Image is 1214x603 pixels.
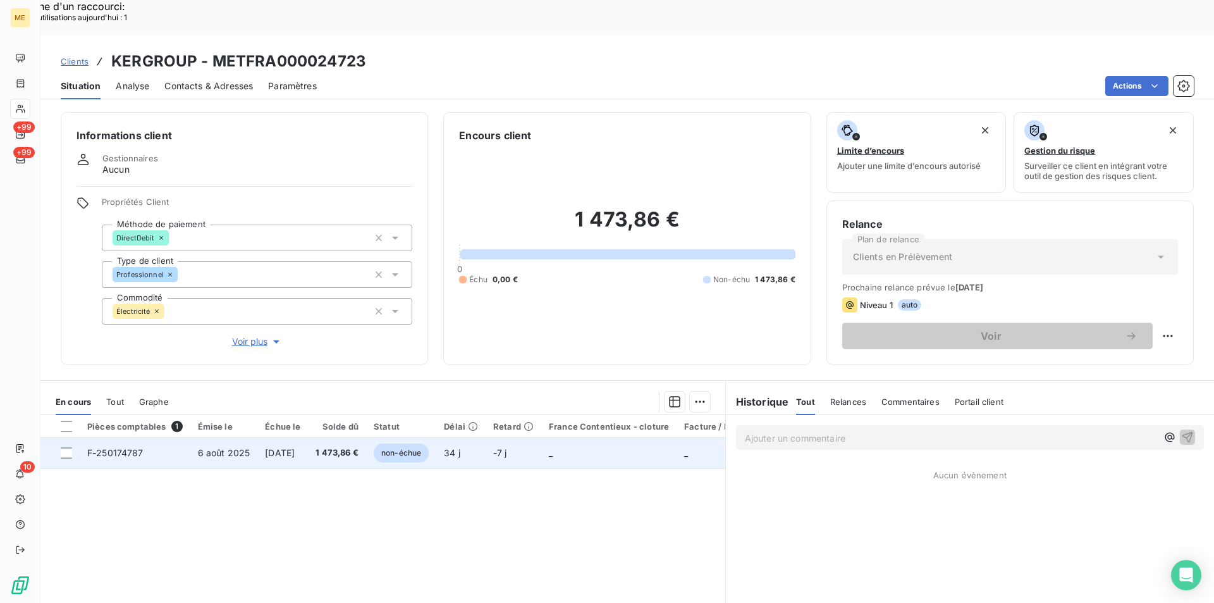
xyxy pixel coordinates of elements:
h3: KERGROUP - METFRA000024723 [111,50,366,73]
span: [DATE] [955,282,984,292]
button: Voir plus [102,335,412,349]
button: Gestion du risqueSurveiller ce client en intégrant votre outil de gestion des risques client. [1014,112,1194,193]
div: Échue le [265,421,300,432]
span: 6 août 2025 [198,447,250,458]
span: Voir [857,331,1125,341]
img: Logo LeanPay [10,575,30,595]
span: 0,00 € [493,274,518,285]
span: [DATE] [265,447,295,458]
h6: Encours client [459,128,531,143]
span: auto [898,299,922,311]
button: Limite d’encoursAjouter une limite d’encours autorisé [826,112,1007,193]
span: +99 [13,147,35,158]
span: +99 [13,121,35,133]
span: En cours [56,397,91,407]
span: Tout [106,397,124,407]
span: Voir plus [232,335,283,348]
span: 34 j [444,447,460,458]
div: Pièces comptables [87,421,183,432]
span: Relances [830,397,866,407]
span: Prochaine relance prévue le [842,282,1178,292]
div: France Contentieux - cloture [549,421,669,432]
span: non-échue [374,444,429,463]
div: Open Intercom Messenger [1171,560,1201,590]
span: Gestionnaires [102,153,158,163]
div: Retard [493,421,534,432]
span: Analyse [116,80,149,92]
div: Émise le [198,421,250,432]
span: Surveiller ce client en intégrant votre outil de gestion des risques client. [1024,161,1183,181]
span: Portail client [955,397,1003,407]
div: Délai [444,421,478,432]
h6: Informations client [77,128,412,143]
h6: Relance [842,216,1178,232]
span: Propriétés Client [102,197,412,214]
span: 10 [20,461,35,473]
h6: Historique [726,394,789,409]
span: Situation [61,80,101,92]
span: Gestion du risque [1024,146,1095,156]
span: 0 [457,264,462,274]
span: Électricité [116,308,150,315]
span: 1 [171,421,183,432]
span: DirectDebit [116,234,155,242]
div: Facture / Echéancier [684,421,771,432]
span: _ [684,447,688,458]
span: Commentaires [881,397,940,407]
span: _ [549,447,553,458]
span: Contacts & Adresses [164,80,253,92]
span: Graphe [139,397,169,407]
span: Clients [61,56,89,66]
span: Clients en Prélèvement [853,251,952,263]
span: 1 473,86 € [316,447,359,459]
button: Actions [1105,76,1168,96]
span: Professionnel [116,271,164,278]
input: Ajouter une valeur [169,232,179,244]
span: -7 j [493,447,507,458]
span: F-250174787 [87,447,144,458]
button: Voir [842,323,1153,349]
h2: 1 473,86 € [459,207,795,245]
span: Limite d’encours [837,146,904,156]
input: Ajouter une valeur [164,306,175,317]
span: Échu [469,274,487,285]
span: Tout [796,397,815,407]
input: Ajouter une valeur [178,269,188,280]
span: Niveau 1 [860,300,893,310]
span: Non-échu [713,274,750,285]
span: Paramètres [268,80,317,92]
span: Aucun évènement [933,470,1007,480]
div: Solde dû [316,421,359,432]
span: 1 473,86 € [755,274,795,285]
span: Aucun [102,163,130,176]
div: Statut [374,421,429,432]
a: Clients [61,55,89,68]
span: Ajouter une limite d’encours autorisé [837,161,981,171]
